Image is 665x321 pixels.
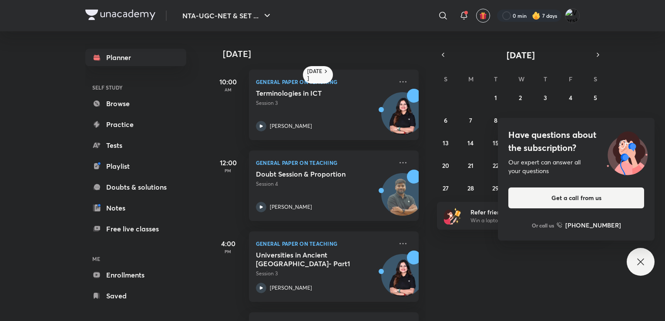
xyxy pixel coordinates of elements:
[211,87,245,92] p: AM
[494,75,497,83] abbr: Tuesday
[443,184,449,192] abbr: July 27, 2025
[256,251,364,268] h5: Universities in Ancient India- Part1
[544,94,547,102] abbr: July 3, 2025
[256,89,364,97] h5: Terminologies in ICT
[463,181,477,195] button: July 28, 2025
[514,90,527,104] button: July 2, 2025
[211,249,245,254] p: PM
[468,161,474,170] abbr: July 21, 2025
[85,251,186,266] h6: ME
[85,157,186,175] a: Playlist
[256,238,393,249] p: General Paper on Teaching
[382,259,423,301] img: Avatar
[467,139,474,147] abbr: July 14, 2025
[593,116,598,124] abbr: July 12, 2025
[489,136,503,150] button: July 15, 2025
[470,207,578,217] h6: Refer friends
[439,158,453,172] button: July 20, 2025
[564,113,578,127] button: July 11, 2025
[494,94,497,102] abbr: July 1, 2025
[382,97,423,139] img: Avatar
[468,75,474,83] abbr: Monday
[508,128,644,154] h4: Have questions about the subscription?
[307,68,322,82] h6: [DATE]
[256,180,393,188] p: Session 4
[469,116,472,124] abbr: July 7, 2025
[564,90,578,104] button: July 4, 2025
[538,113,552,127] button: July 10, 2025
[489,181,503,195] button: July 29, 2025
[588,113,602,127] button: July 12, 2025
[256,77,393,87] p: General Paper on Teaching
[538,90,552,104] button: July 3, 2025
[557,221,621,230] a: [PHONE_NUMBER]
[470,217,578,224] p: Win a laptop, vouchers & more
[594,94,597,102] abbr: July 5, 2025
[439,181,453,195] button: July 27, 2025
[256,157,393,168] p: General Paper on Teaching
[463,158,477,172] button: July 21, 2025
[479,12,487,20] img: avatar
[223,49,427,59] h4: [DATE]
[444,207,461,224] img: referral
[492,184,499,192] abbr: July 29, 2025
[568,116,573,124] abbr: July 11, 2025
[439,136,453,150] button: July 13, 2025
[569,94,572,102] abbr: July 4, 2025
[85,137,186,154] a: Tests
[85,80,186,95] h6: SELF STUDY
[514,113,527,127] button: July 9, 2025
[569,75,572,83] abbr: Friday
[476,9,490,23] button: avatar
[211,168,245,173] p: PM
[85,10,155,20] img: Company Logo
[565,221,621,230] h6: [PHONE_NUMBER]
[532,11,541,20] img: streak
[493,139,499,147] abbr: July 15, 2025
[494,116,497,124] abbr: July 8, 2025
[467,184,474,192] abbr: July 28, 2025
[270,122,312,130] p: [PERSON_NAME]
[256,99,393,107] p: Session 3
[508,158,644,175] div: Our expert can answer all your questions
[85,287,186,304] a: Saved
[463,136,477,150] button: July 14, 2025
[444,116,447,124] abbr: July 6, 2025
[270,284,312,292] p: [PERSON_NAME]
[85,220,186,237] a: Free live classes
[594,75,597,83] abbr: Saturday
[518,75,524,83] abbr: Wednesday
[256,170,364,178] h5: Doubt Session & Proportion
[532,221,554,229] p: Or call us
[256,270,393,278] p: Session 3
[489,90,503,104] button: July 1, 2025
[463,113,477,127] button: July 7, 2025
[493,161,499,170] abbr: July 22, 2025
[85,116,186,133] a: Practice
[588,90,602,104] button: July 5, 2025
[85,49,186,66] a: Planner
[507,49,535,61] span: [DATE]
[85,266,186,284] a: Enrollments
[211,77,245,87] h5: 10:00
[544,75,547,83] abbr: Thursday
[211,238,245,249] h5: 4:00
[439,113,453,127] button: July 6, 2025
[444,75,447,83] abbr: Sunday
[600,128,655,175] img: ttu_illustration_new.svg
[85,10,155,22] a: Company Logo
[85,199,186,217] a: Notes
[489,113,503,127] button: July 8, 2025
[211,157,245,168] h5: 12:00
[382,178,423,220] img: Avatar
[85,95,186,112] a: Browse
[542,116,549,124] abbr: July 10, 2025
[442,161,449,170] abbr: July 20, 2025
[519,116,522,124] abbr: July 9, 2025
[565,8,580,23] img: Varsha V
[508,187,644,208] button: Get a call from us
[177,7,278,24] button: NTA-UGC-NET & SET ...
[85,178,186,196] a: Doubts & solutions
[449,49,592,61] button: [DATE]
[443,139,449,147] abbr: July 13, 2025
